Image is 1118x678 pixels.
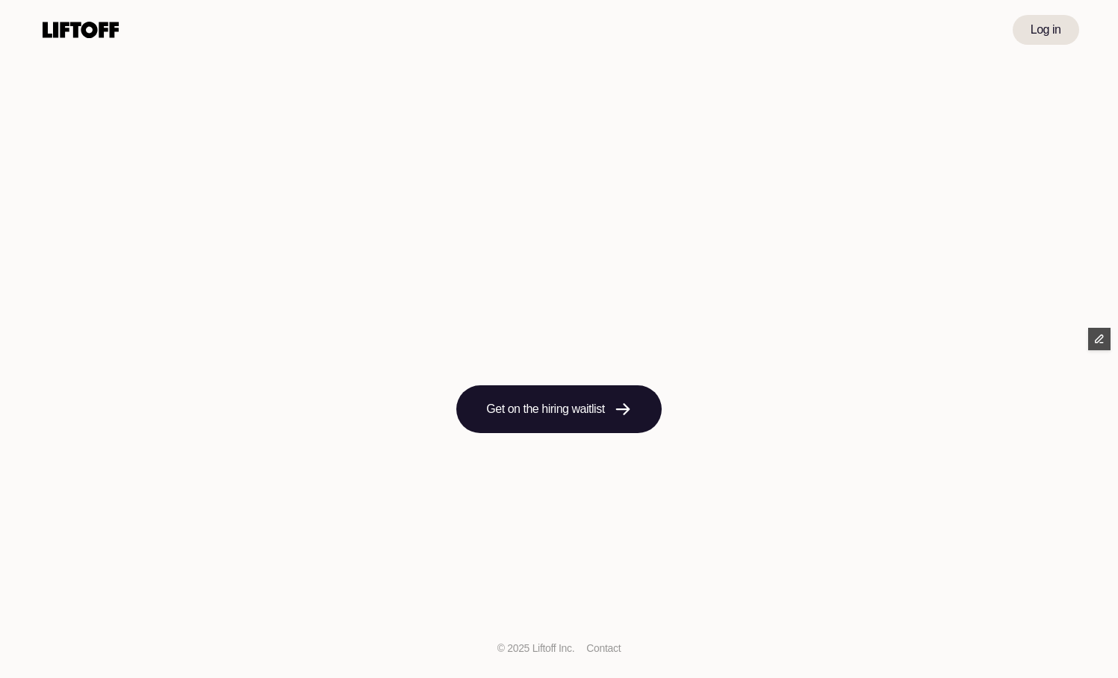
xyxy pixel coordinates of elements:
[456,385,661,433] a: Get on the hiring waitlist
[586,642,621,654] a: Contact
[1088,328,1111,350] button: Edit Framer Content
[188,245,929,350] h1: Find breakout opportunities and talent, through people you trust.
[497,641,575,656] p: © 2025 Liftoff Inc.
[486,400,604,418] p: Get on the hiring waitlist
[1031,21,1061,39] p: Log in
[1013,15,1079,45] a: Log in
